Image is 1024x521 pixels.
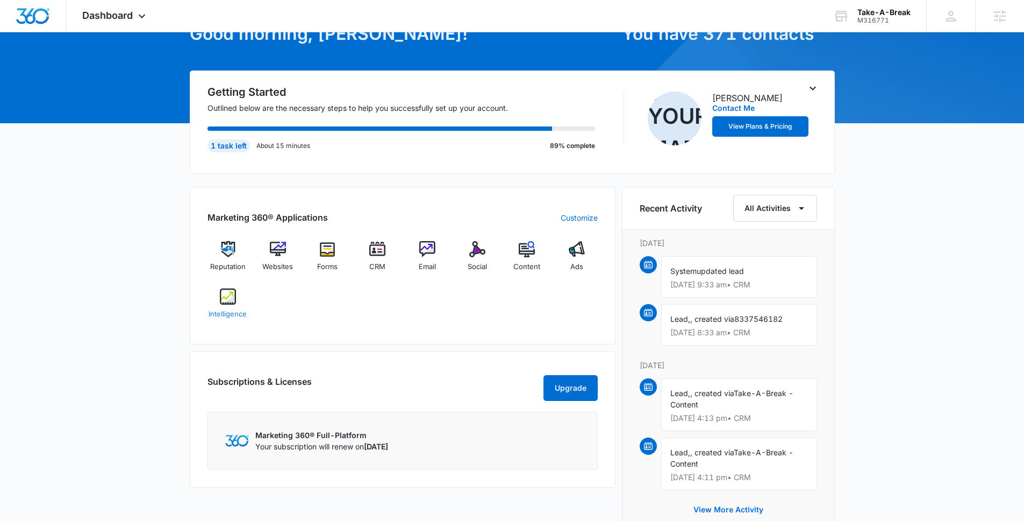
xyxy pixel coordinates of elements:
span: , created via [690,314,734,323]
a: Customize [561,212,598,223]
span: , created via [690,448,734,457]
a: Intelligence [207,288,249,327]
h2: Getting Started [207,84,608,100]
h6: Recent Activity [640,202,702,215]
p: [DATE] 9:33 am • CRM [670,281,808,288]
div: account name [857,8,911,17]
p: 89% complete [550,141,595,151]
span: Reputation [210,262,246,272]
p: [DATE] [640,360,817,371]
span: Forms [317,262,338,272]
h1: Good morning, [PERSON_NAME]! [190,21,615,47]
p: [DATE] 4:13 pm • CRM [670,414,808,422]
p: [DATE] 8:33 am • CRM [670,329,808,336]
p: Marketing 360® Full-Platform [255,430,388,441]
a: Email [407,241,448,280]
span: Social [468,262,487,272]
div: account id [857,17,911,24]
a: Forms [307,241,348,280]
h1: You have 371 contacts [622,21,835,47]
span: updated lead [697,266,744,276]
span: Email [419,262,436,272]
p: About 15 minutes [256,141,310,151]
p: Outlined below are the necessary steps to help you successfully set up your account. [207,102,608,114]
span: Lead, [670,389,690,398]
span: Content [513,262,540,272]
button: Contact Me [712,104,755,112]
span: Ads [570,262,583,272]
button: Toggle Collapse [806,82,819,95]
span: Dashboard [82,10,133,21]
button: View Plans & Pricing [712,116,809,137]
button: Upgrade [543,375,598,401]
h2: Subscriptions & Licenses [207,375,312,397]
span: Lead, [670,314,690,323]
a: Content [506,241,548,280]
img: Your Marketing Consultant Team [648,91,701,145]
button: All Activities [733,195,817,222]
p: [DATE] [640,237,817,249]
span: 8337546182 [734,314,783,323]
a: Social [456,241,498,280]
div: 1 task left [207,139,250,152]
span: System [670,266,697,276]
p: Your subscription will renew on [255,441,388,452]
span: Lead, [670,448,690,457]
span: [DATE] [364,442,388,451]
img: Marketing 360 Logo [225,435,249,446]
span: Websites [262,262,293,272]
h2: Marketing 360® Applications [207,211,328,224]
p: [DATE] 4:11 pm • CRM [670,474,808,481]
span: , created via [690,389,734,398]
a: CRM [357,241,398,280]
p: [PERSON_NAME] [712,91,783,104]
span: Intelligence [209,309,247,320]
a: Websites [257,241,298,280]
a: Reputation [207,241,249,280]
a: Ads [556,241,598,280]
span: CRM [369,262,385,272]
